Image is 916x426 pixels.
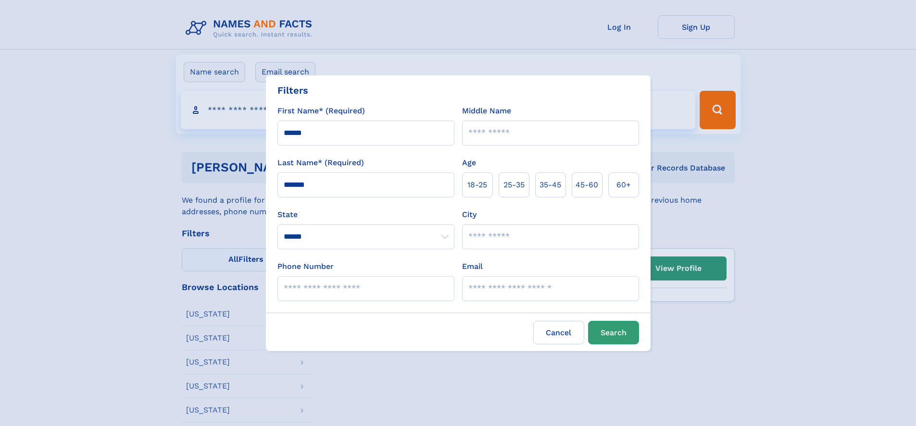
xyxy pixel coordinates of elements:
[462,209,477,220] label: City
[462,261,483,272] label: Email
[277,209,454,220] label: State
[588,321,639,344] button: Search
[503,179,525,191] span: 25‑35
[277,105,365,117] label: First Name* (Required)
[540,179,561,191] span: 35‑45
[467,179,487,191] span: 18‑25
[616,179,631,191] span: 60+
[277,83,308,97] div: Filters
[462,105,511,117] label: Middle Name
[277,261,334,272] label: Phone Number
[533,321,584,344] label: Cancel
[277,157,364,169] label: Last Name* (Required)
[462,157,476,169] label: Age
[576,179,598,191] span: 45‑60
